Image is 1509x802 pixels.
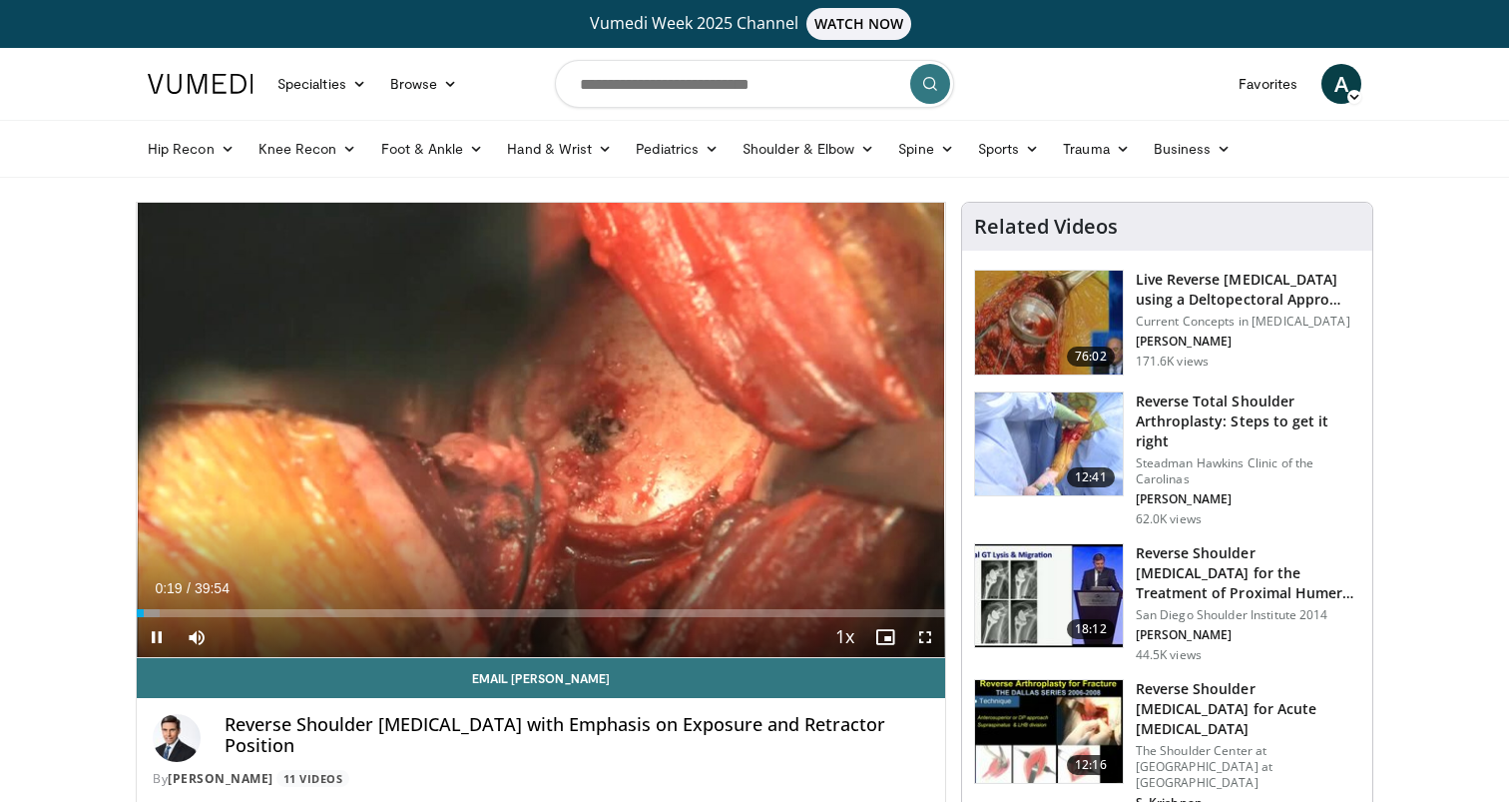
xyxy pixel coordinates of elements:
[495,129,624,169] a: Hand & Wrist
[151,8,1358,40] a: Vumedi Week 2025 ChannelWATCH NOW
[1136,543,1360,603] h3: Reverse Shoulder [MEDICAL_DATA] for the Treatment of Proximal Humeral …
[378,64,470,104] a: Browse
[1067,619,1115,639] span: 18:12
[555,60,954,108] input: Search topics, interventions
[975,271,1123,375] img: 684033_3.png.150x105_q85_crop-smart_upscale.jpg
[1067,467,1115,487] span: 12:41
[137,658,945,698] a: Email [PERSON_NAME]
[806,8,912,40] span: WATCH NOW
[155,580,182,596] span: 0:19
[886,129,965,169] a: Spine
[975,544,1123,648] img: Q2xRg7exoPLTwO8X4xMDoxOjA4MTsiGN.150x105_q85_crop-smart_upscale.jpg
[137,203,945,658] video-js: Video Player
[1067,755,1115,775] span: 12:16
[1136,743,1360,791] p: The Shoulder Center at [GEOGRAPHIC_DATA] at [GEOGRAPHIC_DATA]
[1136,334,1360,350] p: [PERSON_NAME]
[1321,64,1361,104] a: A
[865,617,905,657] button: Enable picture-in-picture mode
[148,74,253,94] img: VuMedi Logo
[1227,64,1309,104] a: Favorites
[1136,627,1360,643] p: [PERSON_NAME]
[1136,647,1202,663] p: 44.5K views
[1136,679,1360,739] h3: Reverse Shoulder [MEDICAL_DATA] for Acute [MEDICAL_DATA]
[975,393,1123,496] img: 326034_0000_1.png.150x105_q85_crop-smart_upscale.jpg
[974,270,1360,376] a: 76:02 Live Reverse [MEDICAL_DATA] using a Deltopectoral Appro… Current Concepts in [MEDICAL_DATA]...
[974,543,1360,663] a: 18:12 Reverse Shoulder [MEDICAL_DATA] for the Treatment of Proximal Humeral … San Diego Shoulder ...
[136,129,247,169] a: Hip Recon
[975,680,1123,784] img: butch_reverse_arthroplasty_3.png.150x105_q85_crop-smart_upscale.jpg
[225,714,929,757] h4: Reverse Shoulder [MEDICAL_DATA] with Emphasis on Exposure and Retractor Position
[195,580,230,596] span: 39:54
[1136,607,1360,623] p: San Diego Shoulder Institute 2014
[905,617,945,657] button: Fullscreen
[1067,347,1115,367] span: 76:02
[369,129,496,169] a: Foot & Ankle
[1136,270,1360,310] h3: Live Reverse [MEDICAL_DATA] using a Deltopectoral Appro…
[1136,354,1209,370] p: 171.6K views
[1142,129,1244,169] a: Business
[974,215,1118,239] h4: Related Videos
[187,580,191,596] span: /
[731,129,886,169] a: Shoulder & Elbow
[1136,511,1202,527] p: 62.0K views
[1136,455,1360,487] p: Steadman Hawkins Clinic of the Carolinas
[276,770,349,787] a: 11 Videos
[825,617,865,657] button: Playback Rate
[168,770,273,787] a: [PERSON_NAME]
[1051,129,1142,169] a: Trauma
[247,129,369,169] a: Knee Recon
[1136,491,1360,507] p: [PERSON_NAME]
[153,770,929,788] div: By
[966,129,1052,169] a: Sports
[1136,392,1360,451] h3: Reverse Total Shoulder Arthroplasty: Steps to get it right
[137,609,945,617] div: Progress Bar
[137,617,177,657] button: Pause
[974,392,1360,527] a: 12:41 Reverse Total Shoulder Arthroplasty: Steps to get it right Steadman Hawkins Clinic of the C...
[177,617,217,657] button: Mute
[265,64,378,104] a: Specialties
[1136,314,1360,330] p: Current Concepts in [MEDICAL_DATA]
[153,714,201,762] img: Avatar
[624,129,731,169] a: Pediatrics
